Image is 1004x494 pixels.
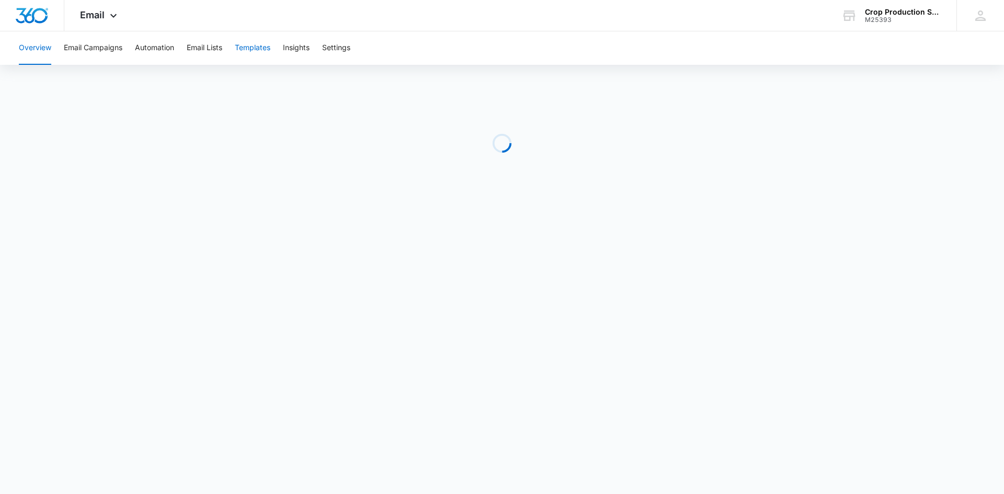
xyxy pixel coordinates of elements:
[283,31,310,65] button: Insights
[135,31,174,65] button: Automation
[322,31,350,65] button: Settings
[187,31,222,65] button: Email Lists
[865,8,941,16] div: account name
[80,9,105,20] span: Email
[235,31,270,65] button: Templates
[19,31,51,65] button: Overview
[64,31,122,65] button: Email Campaigns
[865,16,941,24] div: account id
